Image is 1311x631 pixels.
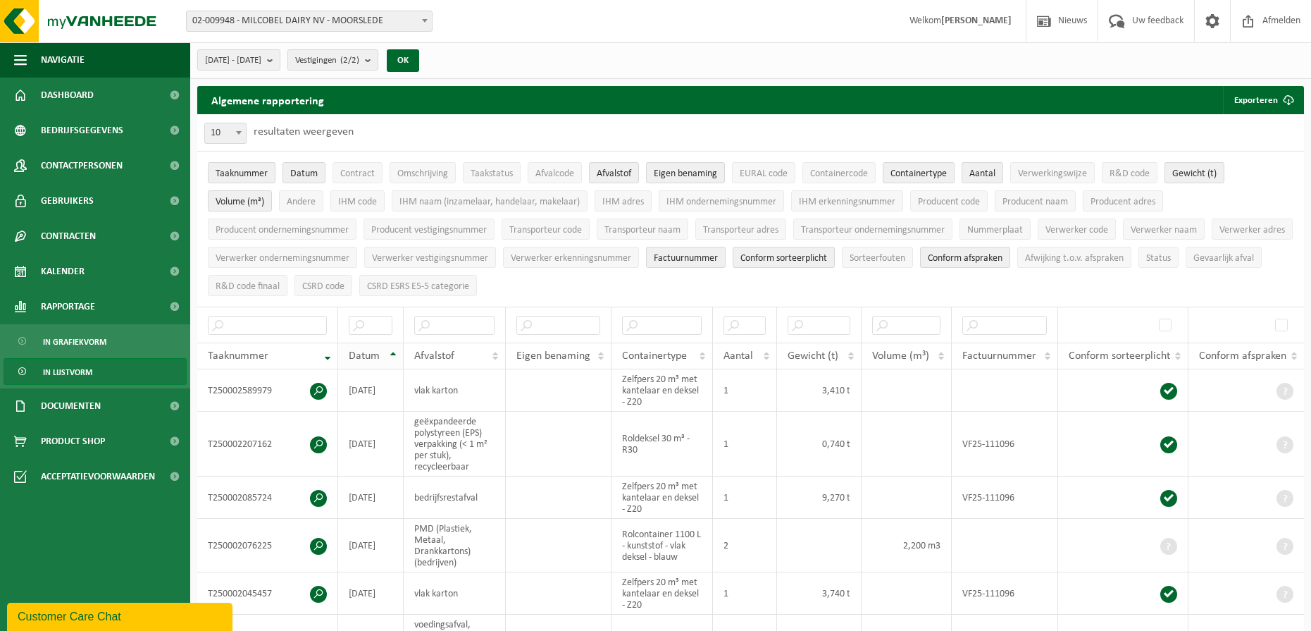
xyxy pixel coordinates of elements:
[338,369,404,412] td: [DATE]
[1045,225,1108,235] span: Verwerker code
[1091,197,1155,207] span: Producent adres
[883,162,955,183] button: ContainertypeContainertype: Activate to sort
[740,253,827,264] span: Conform sorteerplicht
[399,197,580,207] span: IHM naam (inzamelaar, handelaar, makelaar)
[962,350,1036,362] span: Factuurnummer
[516,350,590,362] span: Eigen benaming
[197,519,338,572] td: T250002076225
[371,225,487,235] span: Producent vestigingsnummer
[910,190,988,212] button: Producent codeProducent code: Activate to sort
[367,281,469,292] span: CSRD ESRS E5-5 categorie
[959,219,1031,240] button: NummerplaatNummerplaat: Activate to sort
[941,16,1012,26] strong: [PERSON_NAME]
[197,572,338,615] td: T250002045457
[216,253,349,264] span: Verwerker ondernemingsnummer
[338,572,404,615] td: [DATE]
[1138,247,1179,268] button: StatusStatus: Activate to sort
[622,350,687,362] span: Containertype
[7,600,235,631] iframe: chat widget
[333,162,383,183] button: ContractContract: Activate to sort
[589,162,639,183] button: AfvalstofAfvalstof: Activate to sort
[338,477,404,519] td: [DATE]
[404,519,506,572] td: PMD (Plastiek, Metaal, Drankkartons) (bedrijven)
[842,247,913,268] button: SorteerfoutenSorteerfouten: Activate to sort
[733,247,835,268] button: Conform sorteerplicht : Activate to sort
[43,329,106,355] span: In grafiekvorm
[595,190,652,212] button: IHM adresIHM adres: Activate to sort
[801,225,945,235] span: Transporteur ondernemingsnummer
[1123,219,1205,240] button: Verwerker naamVerwerker naam: Activate to sort
[41,289,95,324] span: Rapportage
[254,126,354,137] label: resultaten weergeven
[611,519,713,572] td: Rolcontainer 1100 L - kunststof - vlak deksel - blauw
[359,275,477,296] button: CSRD ESRS E5-5 categorieCSRD ESRS E5-5 categorie: Activate to sort
[208,350,268,362] span: Taaknummer
[197,369,338,412] td: T250002589979
[387,49,419,72] button: OK
[920,247,1010,268] button: Conform afspraken : Activate to sort
[349,350,380,362] span: Datum
[952,477,1058,519] td: VF25-111096
[41,424,105,459] span: Product Shop
[197,412,338,477] td: T250002207162
[302,281,344,292] span: CSRD code
[732,162,795,183] button: EURAL codeEURAL code: Activate to sort
[666,197,776,207] span: IHM ondernemingsnummer
[962,162,1003,183] button: AantalAantal: Activate to sort
[208,275,287,296] button: R&D code finaalR&amp;D code finaal: Activate to sort
[404,412,506,477] td: geëxpandeerde polystyreen (EPS) verpakking (< 1 m² per stuk), recycleerbaar
[646,162,725,183] button: Eigen benamingEigen benaming: Activate to sort
[208,219,356,240] button: Producent ondernemingsnummerProducent ondernemingsnummer: Activate to sort
[502,219,590,240] button: Transporteur codeTransporteur code: Activate to sort
[1038,219,1116,240] button: Verwerker codeVerwerker code: Activate to sort
[1018,169,1087,179] span: Verwerkingswijze
[287,49,378,71] button: Vestigingen(2/2)
[654,253,718,264] span: Factuurnummer
[338,197,377,207] span: IHM code
[1083,190,1163,212] button: Producent adresProducent adres: Activate to sort
[340,169,375,179] span: Contract
[862,519,952,572] td: 2,200 m3
[4,358,187,385] a: In lijstvorm
[511,253,631,264] span: Verwerker erkenningsnummer
[713,412,777,477] td: 1
[1146,253,1171,264] span: Status
[791,190,903,212] button: IHM erkenningsnummerIHM erkenningsnummer: Activate to sort
[1010,162,1095,183] button: VerwerkingswijzeVerwerkingswijze: Activate to sort
[890,169,947,179] span: Containertype
[611,572,713,615] td: Zelfpers 20 m³ met kantelaar en deksel - Z20
[197,477,338,519] td: T250002085724
[294,275,352,296] button: CSRD codeCSRD code: Activate to sort
[208,247,357,268] button: Verwerker ondernemingsnummerVerwerker ondernemingsnummer: Activate to sort
[404,369,506,412] td: vlak karton
[872,350,929,362] span: Volume (m³)
[1223,86,1303,114] button: Exporteren
[723,350,753,362] span: Aantal
[713,369,777,412] td: 1
[777,369,862,412] td: 3,410 t
[1199,350,1286,362] span: Conform afspraken
[330,190,385,212] button: IHM codeIHM code: Activate to sort
[777,412,862,477] td: 0,740 t
[995,190,1076,212] button: Producent naamProducent naam: Activate to sort
[509,225,582,235] span: Transporteur code
[967,225,1023,235] span: Nummerplaat
[969,169,995,179] span: Aantal
[703,225,778,235] span: Transporteur adres
[197,49,280,71] button: [DATE] - [DATE]
[777,572,862,615] td: 3,740 t
[404,477,506,519] td: bedrijfsrestafval
[414,350,454,362] span: Afvalstof
[1193,253,1254,264] span: Gevaarlijk afval
[340,56,359,65] count: (2/2)
[1186,247,1262,268] button: Gevaarlijk afval : Activate to sort
[528,162,582,183] button: AfvalcodeAfvalcode: Activate to sort
[41,459,155,494] span: Acceptatievoorwaarden
[205,50,261,71] span: [DATE] - [DATE]
[205,123,246,143] span: 10
[1164,162,1224,183] button: Gewicht (t)Gewicht (t): Activate to sort
[41,42,85,78] span: Navigatie
[41,388,101,424] span: Documenten
[41,113,123,148] span: Bedrijfsgegevens
[1017,247,1131,268] button: Afwijking t.o.v. afsprakenAfwijking t.o.v. afspraken: Activate to sort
